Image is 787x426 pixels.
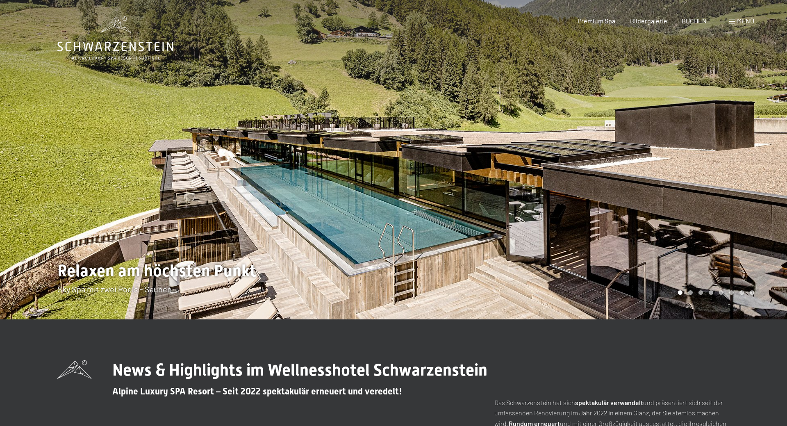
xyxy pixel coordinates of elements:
[630,17,667,25] a: Bildergalerie
[578,17,615,25] a: Premium Spa
[709,290,713,295] div: Carousel Page 4
[682,17,707,25] a: BUCHEN
[675,290,754,295] div: Carousel Pagination
[737,17,754,25] span: Menü
[575,399,643,406] strong: spektakulär verwandelt
[112,360,487,380] span: News & Highlights im Wellnesshotel Schwarzenstein
[698,290,703,295] div: Carousel Page 3
[750,290,754,295] div: Carousel Page 8
[729,290,734,295] div: Carousel Page 6
[678,290,682,295] div: Carousel Page 1 (Current Slide)
[719,290,723,295] div: Carousel Page 5
[112,386,402,396] span: Alpine Luxury SPA Resort – Seit 2022 spektakulär erneuert und veredelt!
[739,290,744,295] div: Carousel Page 7
[688,290,693,295] div: Carousel Page 2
